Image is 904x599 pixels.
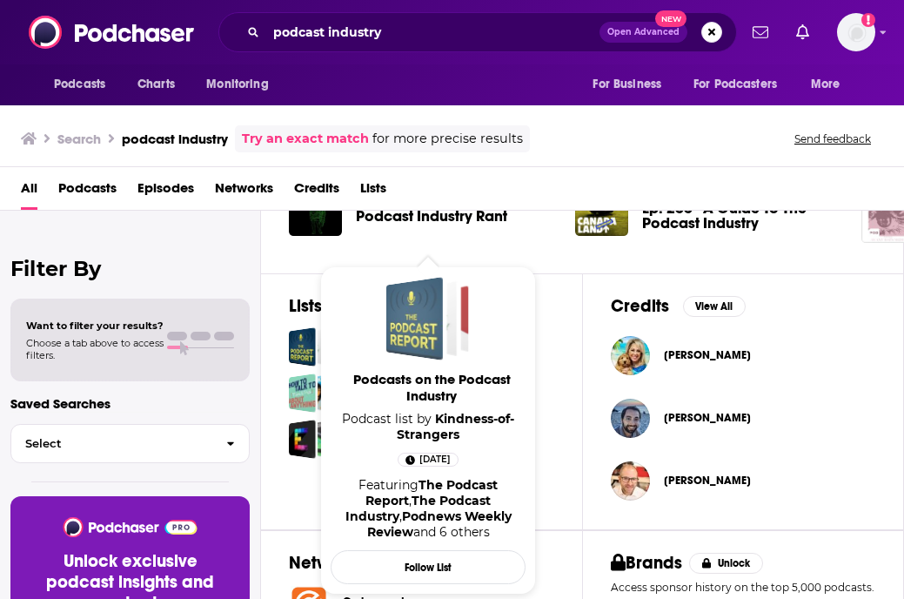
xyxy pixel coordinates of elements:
p: Access sponsor history on the top 5,000 podcasts. [611,581,876,594]
span: Open Advanced [607,28,680,37]
a: ListsView All [289,295,398,317]
span: Choose a tab above to access filters. [26,337,164,361]
span: [PERSON_NAME] [664,411,751,425]
h2: Filter By [10,256,250,281]
button: Unlock [689,553,763,574]
img: Bradley Howard [611,461,650,501]
span: [DATE] [419,451,451,468]
a: Podcast Industry Rant [356,209,507,224]
span: Want to filter your results? [26,320,164,332]
a: Podcasts [58,174,117,210]
button: View All [683,296,746,317]
p: Saved Searches [10,395,250,412]
button: open menu [580,68,683,101]
img: Alfonso Minervino [611,399,650,438]
span: for more precise results [372,129,523,149]
button: Follow List [331,550,526,584]
a: Networks [215,174,273,210]
span: For Business [593,72,661,97]
span: Monitoring [206,72,268,97]
span: More [811,72,840,97]
span: [PERSON_NAME] [664,348,751,362]
span: Logged in as untitledpartners [837,13,875,51]
a: Lists [360,174,386,210]
a: Music Industry Podcasts [289,420,328,459]
span: Podcasts [54,72,105,97]
h2: Brands [611,552,683,574]
div: Search podcasts, credits, & more... [218,12,737,52]
a: The Podcast Report [365,477,498,508]
button: open menu [799,68,862,101]
svg: Add a profile image [861,13,875,27]
a: Charts [126,68,185,101]
a: Alfonso Minervino [664,411,751,425]
a: CreditsView All [611,295,746,317]
span: Select [11,438,212,449]
a: Libsyn #ClaimPodParity (podcast industry leaders) [289,374,328,413]
h3: Search [57,131,101,147]
a: Bradley Howard [664,474,751,488]
h2: Credits [611,295,669,317]
a: The Podcast Industry [345,493,492,524]
span: , [409,493,412,508]
span: Podcast list by [331,411,526,442]
span: New [655,10,686,27]
span: Podcasts on the Podcast Industry [334,371,529,404]
a: Podcasts on the Podcast Industry [334,371,529,411]
a: All [21,174,37,210]
h2: Networks [289,552,363,574]
button: Select [10,424,250,463]
a: Kindness-of-Strangers [397,411,514,442]
div: Featuring and 6 others [338,477,519,540]
button: open menu [42,68,128,101]
img: User Profile [837,13,875,51]
a: Credits [294,174,339,210]
span: , [399,508,402,524]
img: Connie Robynn Wallace [611,336,650,375]
a: Connie Robynn Wallace [664,348,751,362]
button: Show profile menu [837,13,875,51]
a: Podcasts on the Podcast Industry [289,327,328,367]
a: Ep. 266 - A Guide To The Podcast Industry [642,201,840,231]
span: [PERSON_NAME] [664,474,751,488]
span: For Podcasters [693,72,777,97]
a: Try an exact match [242,129,369,149]
img: Podchaser - Follow, Share and Rate Podcasts [62,517,198,537]
a: NetworksView All [289,552,439,574]
button: Alfonso MinervinoAlfonso Minervino [611,390,876,446]
h3: podcast industry [122,131,228,147]
button: Send feedback [789,131,876,146]
button: Bradley HowardBradley Howard [611,453,876,508]
a: Podnews Weekly Review [367,508,512,540]
a: Episodes [137,174,194,210]
button: Open AdvancedNew [599,22,687,43]
span: Charts [137,72,175,97]
button: Connie Robynn WallaceConnie Robynn Wallace [611,327,876,383]
button: open menu [682,68,802,101]
a: Sep 10th, 2023 [398,453,459,467]
img: Podchaser - Follow, Share and Rate Podcasts [29,16,196,49]
a: Show notifications dropdown [746,17,775,47]
a: Show notifications dropdown [789,17,816,47]
input: Search podcasts, credits, & more... [266,18,599,46]
a: Podcasts on the Podcast Industry [386,277,470,360]
h2: Lists [289,295,322,317]
button: open menu [194,68,291,101]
